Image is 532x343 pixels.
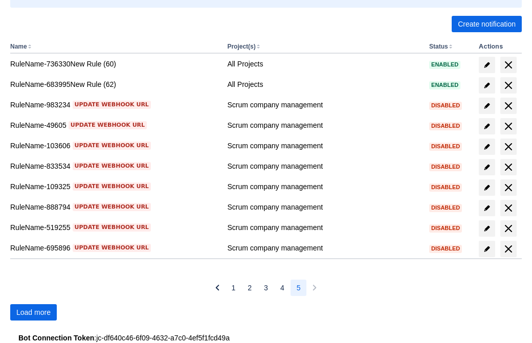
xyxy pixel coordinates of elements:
[429,82,460,88] span: Enabled
[227,202,421,212] div: Scrum company management
[227,141,421,151] div: Scrum company management
[10,43,27,50] button: Name
[483,224,491,233] span: edit
[10,181,219,192] div: RuleName-109325
[10,59,219,69] div: RuleName-736330New Rule (60)
[280,280,284,296] span: 4
[502,120,515,132] span: delete
[483,143,491,151] span: edit
[227,243,421,253] div: Scrum company management
[209,280,226,296] button: Previous
[232,280,236,296] span: 1
[429,185,462,190] span: Disabled
[458,16,516,32] span: Create notification
[258,280,274,296] button: Page 3
[75,182,149,191] span: Update webhook URL
[10,141,219,151] div: RuleName-103606
[502,181,515,194] span: delete
[10,243,219,253] div: RuleName-695896
[10,161,219,171] div: RuleName-833534
[75,244,149,252] span: Update webhook URL
[10,222,219,233] div: RuleName-519255
[10,202,219,212] div: RuleName-888794
[452,16,522,32] button: Create notification
[483,122,491,130] span: edit
[10,120,219,130] div: RuleName-49605
[10,100,219,110] div: RuleName-983234
[502,100,515,112] span: delete
[75,223,149,232] span: Update webhook URL
[429,43,448,50] button: Status
[227,100,421,110] div: Scrum company management
[483,102,491,110] span: edit
[483,163,491,171] span: edit
[227,59,421,69] div: All Projects
[429,205,462,211] span: Disabled
[226,280,242,296] button: Page 1
[10,304,57,321] button: Load more
[248,280,252,296] span: 2
[227,161,421,171] div: Scrum company management
[18,334,94,342] strong: Bot Connection Token
[429,164,462,170] span: Disabled
[75,101,149,109] span: Update webhook URL
[71,121,145,129] span: Update webhook URL
[297,280,301,296] span: 5
[502,79,515,92] span: delete
[227,79,421,89] div: All Projects
[227,43,255,50] button: Project(s)
[75,142,149,150] span: Update webhook URL
[227,120,421,130] div: Scrum company management
[502,202,515,214] span: delete
[274,280,291,296] button: Page 4
[483,61,491,69] span: edit
[429,144,462,149] span: Disabled
[241,280,258,296] button: Page 2
[502,243,515,255] span: delete
[475,40,522,54] th: Actions
[75,203,149,211] span: Update webhook URL
[10,79,219,89] div: RuleName-683995New Rule (62)
[75,162,149,170] span: Update webhook URL
[18,333,514,343] div: : jc-df640c46-6f09-4632-a7c0-4ef5f1fcd49a
[483,245,491,253] span: edit
[502,161,515,173] span: delete
[429,62,460,67] span: Enabled
[227,222,421,233] div: Scrum company management
[227,181,421,192] div: Scrum company management
[502,59,515,71] span: delete
[483,204,491,212] span: edit
[483,184,491,192] span: edit
[264,280,268,296] span: 3
[209,280,323,296] nav: Pagination
[429,123,462,129] span: Disabled
[429,246,462,251] span: Disabled
[429,103,462,108] span: Disabled
[16,304,51,321] span: Load more
[429,225,462,231] span: Disabled
[483,81,491,89] span: edit
[502,141,515,153] span: delete
[306,280,323,296] button: Next
[502,222,515,235] span: delete
[291,280,307,296] button: Page 5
